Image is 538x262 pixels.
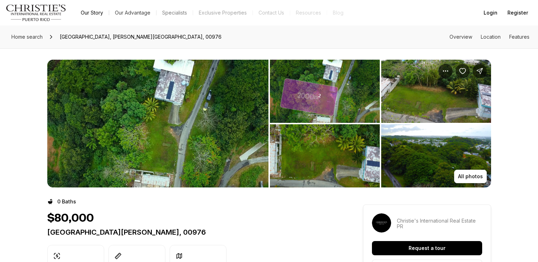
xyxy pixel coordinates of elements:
a: Skip to: Features [509,34,529,40]
li: 2 of 3 [270,60,491,187]
a: Skip to: Location [481,34,501,40]
span: Register [507,10,528,16]
a: Specialists [156,8,193,18]
button: Register [503,6,532,20]
button: View image gallery [47,60,268,187]
button: Request a tour [372,241,482,255]
h1: $80,000 [47,212,94,225]
button: Login [479,6,502,20]
p: Christie's International Real Estate PR [397,218,482,229]
button: Save Property: SAINT JUST [456,64,470,78]
a: Our Advantage [109,8,156,18]
p: All photos [458,174,483,179]
a: Exclusive Properties [193,8,252,18]
img: logo [6,4,66,21]
span: Login [484,10,497,16]
a: Home search [9,31,46,43]
li: 1 of 3 [47,60,268,187]
div: Listing Photos [47,60,491,187]
nav: Page section menu [449,34,529,40]
span: Home search [11,34,43,40]
a: Resources [290,8,327,18]
a: Blog [327,8,349,18]
button: All photos [454,170,487,183]
p: Request a tour [409,245,446,251]
button: Contact Us [253,8,290,18]
button: Property options [438,64,453,78]
button: View image gallery [381,60,491,123]
button: View image gallery [381,124,491,187]
span: [GEOGRAPHIC_DATA], [PERSON_NAME][GEOGRAPHIC_DATA], 00976 [57,31,224,43]
button: Share Property: SAINT JUST [473,64,487,78]
p: 0 Baths [57,199,76,204]
p: [GEOGRAPHIC_DATA][PERSON_NAME], 00976 [47,228,337,236]
a: Our Story [75,8,109,18]
button: View image gallery [270,124,380,187]
a: Skip to: Overview [449,34,472,40]
button: View image gallery [270,60,380,123]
